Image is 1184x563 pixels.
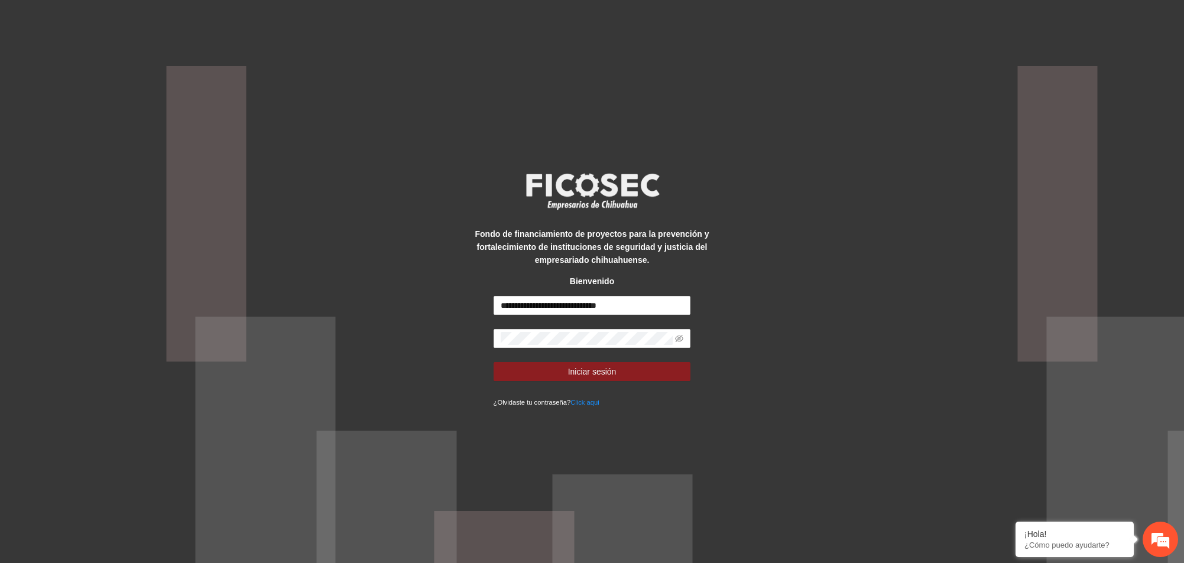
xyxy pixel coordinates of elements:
small: ¿Olvidaste tu contraseña? [494,399,599,406]
a: Click aqui [570,399,599,406]
div: ¡Hola! [1024,529,1125,539]
span: eye-invisible [675,334,683,343]
span: Iniciar sesión [568,365,617,378]
strong: Bienvenido [570,276,614,286]
p: ¿Cómo puedo ayudarte? [1024,541,1125,549]
button: Iniciar sesión [494,362,691,381]
img: logo [518,170,666,213]
strong: Fondo de financiamiento de proyectos para la prevención y fortalecimiento de instituciones de seg... [475,229,709,265]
